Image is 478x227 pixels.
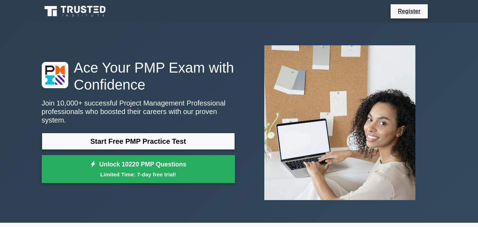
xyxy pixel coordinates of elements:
[42,133,235,150] a: Start Free PMP Practice Test
[393,7,425,16] a: Register
[42,155,235,183] a: Unlock 10220 PMP QuestionsLimited Time: 7-day free trial!
[51,170,226,178] small: Limited Time: 7-day free trial!
[42,99,235,124] p: Join 10,000+ successful Project Management Professional professionals who boosted their careers w...
[42,59,235,93] h1: Ace Your PMP Exam with Confidence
